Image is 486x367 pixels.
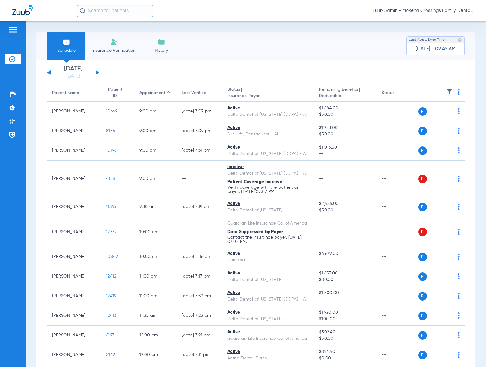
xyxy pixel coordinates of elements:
[416,46,456,52] span: [DATE] - 09:42 AM
[47,286,101,306] td: [PERSON_NAME]
[377,121,418,141] td: --
[319,144,372,151] span: $1,013.50
[47,247,101,267] td: [PERSON_NAME]
[227,112,309,118] div: Delta Dental of [US_STATE] (DDPA) - AI
[319,329,372,335] span: $502.40
[139,90,172,96] div: Appointment
[418,331,427,340] span: P
[227,290,309,296] div: Active
[177,326,222,345] td: [DATE] 7:21 PM
[458,204,460,210] img: group-dot-blue.svg
[106,255,118,259] span: 10849
[177,286,222,306] td: [DATE] 7:39 PM
[409,37,446,43] span: Last Appt. Sync Time:
[418,175,427,183] span: P
[319,131,372,138] span: $50.00
[227,251,309,257] div: Active
[418,351,427,359] span: P
[135,141,177,161] td: 9:00 AM
[227,164,309,170] div: Inactive
[135,286,177,306] td: 11:00 AM
[147,47,176,54] span: History
[182,90,207,96] div: Last Verified
[418,292,427,301] span: P
[135,247,177,267] td: 10:00 AM
[135,306,177,326] td: 11:30 AM
[227,335,309,342] div: Guardian Life Insurance Co. of America
[55,73,92,79] a: [DATE]
[227,180,282,184] span: Patient Coverage Inactive
[377,141,418,161] td: --
[47,161,101,197] td: [PERSON_NAME]
[106,274,116,278] span: 12412
[227,220,309,227] div: Guardian Life Insurance Co. of America
[177,247,222,267] td: [DATE] 11:16 AM
[106,86,130,99] div: Patient ID
[418,146,427,155] span: P
[458,254,460,260] img: group-dot-blue.svg
[319,176,324,181] span: --
[377,217,418,247] td: --
[377,85,418,102] th: Status
[135,161,177,197] td: 9:00 AM
[377,197,418,217] td: --
[106,353,115,357] span: 5142
[47,102,101,121] td: [PERSON_NAME]
[106,129,115,133] span: 8155
[319,296,372,303] span: --
[106,230,116,234] span: 12372
[222,85,314,102] th: Status |
[458,108,460,114] img: group-dot-blue.svg
[418,312,427,320] span: P
[377,102,418,121] td: --
[177,161,222,197] td: --
[319,277,372,283] span: $80.00
[319,355,372,361] span: $0.00
[135,121,177,141] td: 9:00 AM
[52,90,96,96] div: Patient Name
[47,141,101,161] td: [PERSON_NAME]
[319,270,372,277] span: $1,833.00
[319,257,372,263] span: --
[182,90,218,96] div: Last Verified
[158,38,165,46] img: History
[458,176,460,182] img: group-dot-blue.svg
[377,306,418,326] td: --
[63,38,70,46] img: Schedule
[106,86,124,99] div: Patient ID
[135,217,177,247] td: 10:00 AM
[227,151,309,157] div: Delta Dental of [US_STATE] (DDPA) - AI
[418,228,427,236] span: P
[47,267,101,286] td: [PERSON_NAME]
[319,230,324,234] span: --
[458,147,460,153] img: group-dot-blue.svg
[8,26,18,33] img: hamburger-icon
[319,112,372,118] span: $50.00
[106,313,116,318] span: 12413
[227,125,309,131] div: Active
[319,290,372,296] span: $1,500.00
[377,345,418,365] td: --
[177,102,222,121] td: [DATE] 7:07 PM
[106,294,116,298] span: 12419
[319,335,372,342] span: $50.00
[418,253,427,261] span: P
[227,201,309,207] div: Active
[458,128,460,134] img: group-dot-blue.svg
[319,207,372,214] span: $50.00
[47,345,101,365] td: [PERSON_NAME]
[139,90,165,96] div: Appointment
[227,277,309,283] div: Delta Dental of [US_STATE]
[377,267,418,286] td: --
[135,267,177,286] td: 11:00 AM
[227,170,309,177] div: Delta Dental of [US_STATE] (DDPA) - AI
[227,329,309,335] div: Active
[52,47,81,54] span: Schedule
[319,151,372,157] span: --
[227,144,309,151] div: Active
[227,309,309,316] div: Active
[106,109,117,113] span: 10649
[177,345,222,365] td: [DATE] 7:11 PM
[227,316,309,322] div: Delta Dental of [US_STATE]
[458,312,460,319] img: group-dot-blue.svg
